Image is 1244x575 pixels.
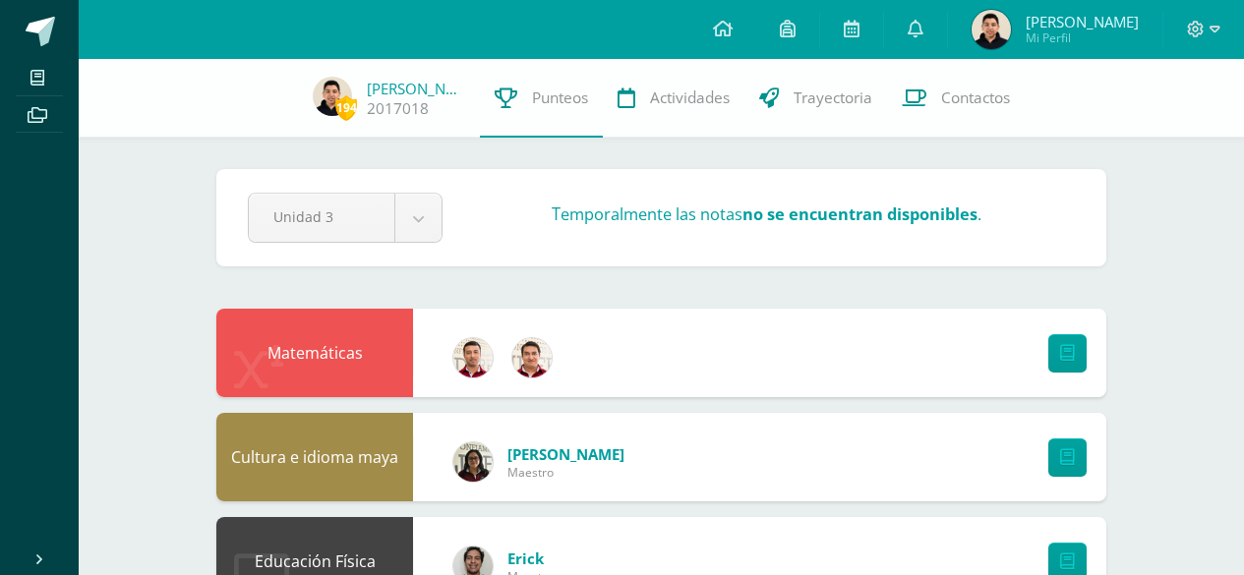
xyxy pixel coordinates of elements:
[453,338,493,377] img: 8967023db232ea363fa53c906190b046.png
[552,203,981,225] h3: Temporalmente las notas .
[742,203,977,225] strong: no se encuentran disponibles
[453,442,493,482] img: c64be9d0b6a0f58b034d7201874f2d94.png
[507,548,554,568] a: Erick
[216,413,413,501] div: Cultura e idioma maya
[532,87,588,108] span: Punteos
[794,87,872,108] span: Trayectoria
[507,444,624,464] a: [PERSON_NAME]
[941,87,1010,108] span: Contactos
[603,59,744,138] a: Actividades
[650,87,730,108] span: Actividades
[1026,29,1139,46] span: Mi Perfil
[335,95,357,120] span: 194
[1026,12,1139,31] span: [PERSON_NAME]
[216,309,413,397] div: Matemáticas
[367,98,429,119] a: 2017018
[887,59,1025,138] a: Contactos
[249,194,442,242] a: Unidad 3
[512,338,552,377] img: 76b79572e868f347d82537b4f7bc2cf5.png
[367,79,465,98] a: [PERSON_NAME]
[273,194,370,240] span: Unidad 3
[744,59,887,138] a: Trayectoria
[972,10,1011,49] img: f030b365f4a656aee2bc7c6bfb38a77c.png
[313,77,352,116] img: f030b365f4a656aee2bc7c6bfb38a77c.png
[480,59,603,138] a: Punteos
[507,464,624,481] span: Maestro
